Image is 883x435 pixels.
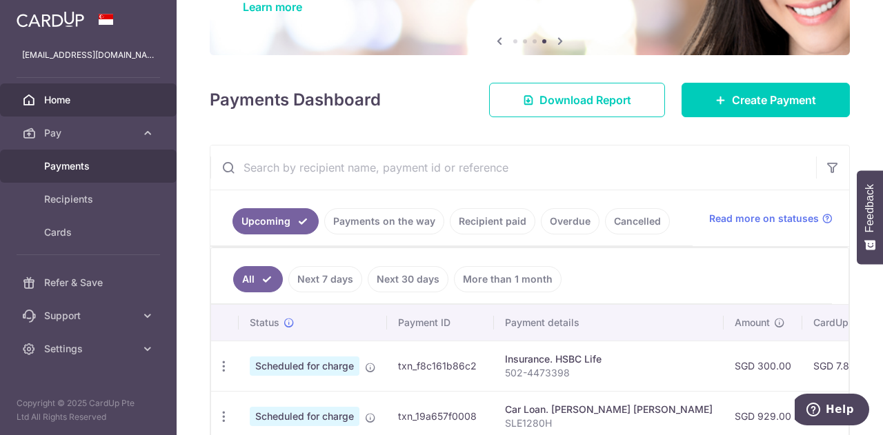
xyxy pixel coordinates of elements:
a: Overdue [541,208,599,234]
a: Payments on the way [324,208,444,234]
button: Feedback - Show survey [857,170,883,264]
img: CardUp [17,11,84,28]
input: Search by recipient name, payment id or reference [210,145,816,190]
td: SGD 300.00 [724,341,802,391]
span: Settings [44,342,135,356]
a: Cancelled [605,208,670,234]
div: Car Loan. [PERSON_NAME] [PERSON_NAME] [505,403,713,416]
span: Amount [735,316,770,330]
span: Read more on statuses [709,212,819,225]
span: Download Report [539,92,631,108]
a: Next 30 days [368,266,448,292]
span: Scheduled for charge [250,407,359,426]
h4: Payments Dashboard [210,88,381,112]
a: Download Report [489,83,665,117]
span: Home [44,93,135,107]
span: Scheduled for charge [250,356,359,376]
span: Support [44,309,135,323]
a: Upcoming [232,208,319,234]
span: Payments [44,159,135,173]
span: CardUp fee [813,316,866,330]
p: 502-4473398 [505,366,713,380]
p: [EMAIL_ADDRESS][DOMAIN_NAME] [22,48,155,62]
th: Payment ID [387,305,494,341]
a: Read more on statuses [709,212,833,225]
a: Next 7 days [288,266,362,292]
a: More than 1 month [454,266,562,292]
a: Create Payment [682,83,850,117]
th: Payment details [494,305,724,341]
span: Cards [44,225,135,239]
span: Pay [44,126,135,140]
td: txn_f8c161b86c2 [387,341,494,391]
a: All [233,266,283,292]
span: Status [250,316,279,330]
div: Insurance. HSBC Life [505,352,713,366]
a: Recipient paid [450,208,535,234]
span: Refer & Save [44,276,135,290]
iframe: Opens a widget where you can find more information [795,394,869,428]
span: Create Payment [732,92,816,108]
p: SLE1280H [505,416,713,430]
span: Feedback [864,184,876,232]
span: Recipients [44,192,135,206]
